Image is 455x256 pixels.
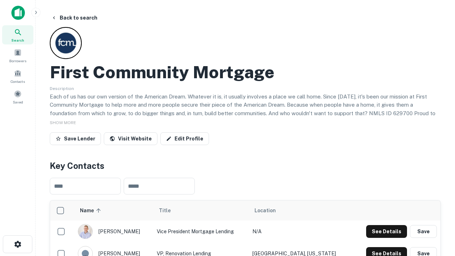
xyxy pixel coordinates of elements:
[11,37,24,43] span: Search
[50,159,441,172] h4: Key Contacts
[153,220,249,242] td: Vice President Mortgage Lending
[9,58,26,64] span: Borrowers
[78,224,150,239] div: [PERSON_NAME]
[50,92,441,126] p: Each of us has our own version of the American Dream. Whatever it is, it usually involves a place...
[366,225,407,238] button: See Details
[2,66,33,86] a: Contacts
[255,206,276,215] span: Location
[2,46,33,65] a: Borrowers
[153,201,249,220] th: Title
[2,87,33,106] a: Saved
[13,99,23,105] span: Saved
[2,25,33,44] a: Search
[50,120,76,125] span: SHOW MORE
[78,224,92,239] img: 1520878720083
[249,201,352,220] th: Location
[11,79,25,84] span: Contacts
[80,206,103,215] span: Name
[419,176,455,210] iframe: Chat Widget
[104,132,157,145] a: Visit Website
[11,6,25,20] img: capitalize-icon.png
[249,220,352,242] td: N/A
[160,132,209,145] a: Edit Profile
[50,62,274,82] h2: First Community Mortgage
[48,11,100,24] button: Back to search
[410,225,437,238] button: Save
[50,86,74,91] span: Description
[159,206,180,215] span: Title
[74,201,153,220] th: Name
[50,132,101,145] button: Save Lender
